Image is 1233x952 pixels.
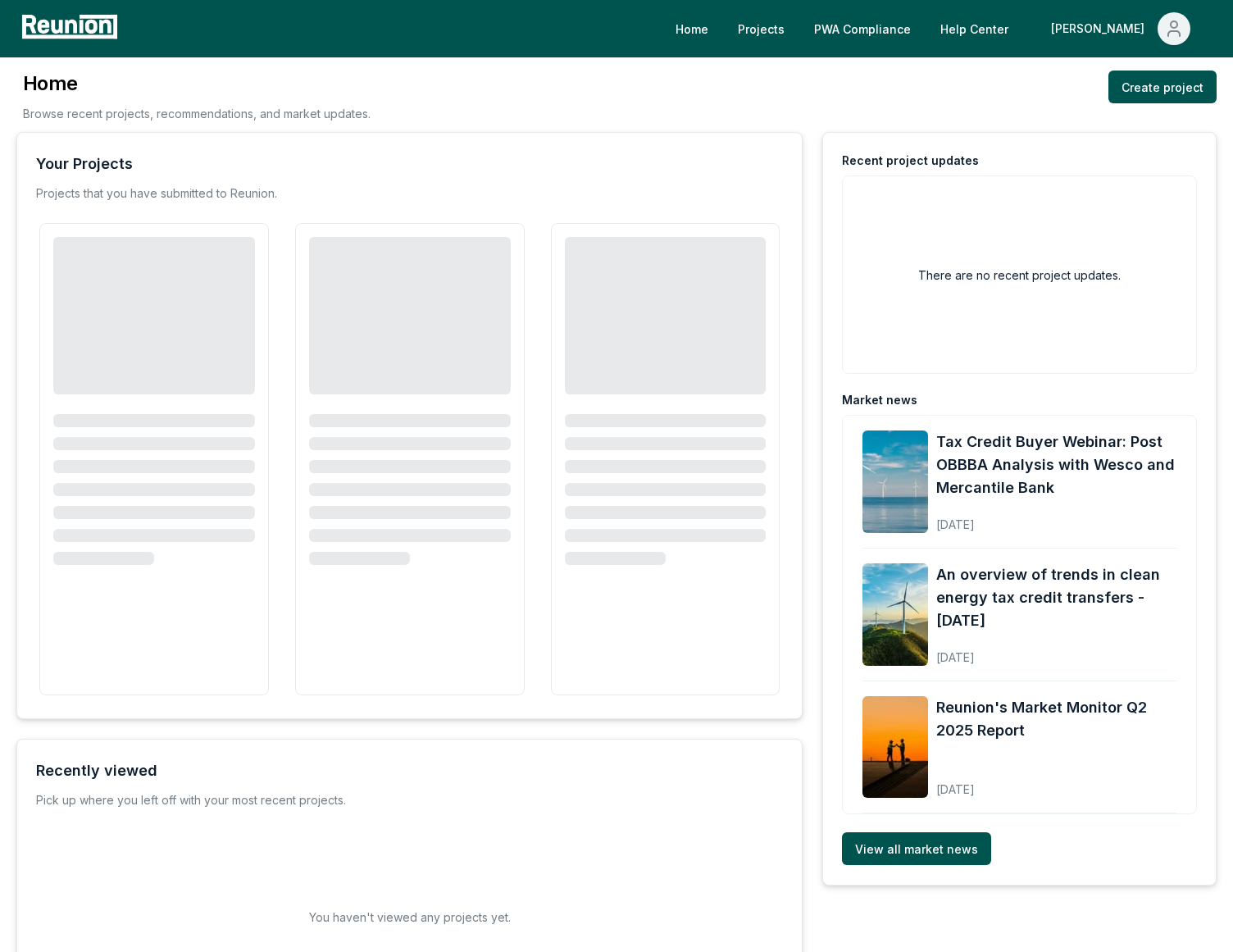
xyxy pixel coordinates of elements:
div: Recent project updates [842,153,979,169]
h2: There are no recent project updates. [918,266,1121,284]
div: [DATE] [936,769,1176,798]
a: Home [662,12,721,45]
div: Market news [842,392,917,408]
div: [DATE] [936,637,1176,666]
a: Projects [725,12,798,45]
p: Browse recent projects, recommendations, and market updates. [23,105,371,122]
div: Your Projects [36,153,133,175]
div: Pick up where you left off with your most recent projects. [36,792,346,809]
nav: Main [662,12,1217,45]
a: PWA Compliance [801,12,924,45]
img: An overview of trends in clean energy tax credit transfers - August 2025 [862,563,928,666]
div: Recently viewed [36,759,157,782]
a: Tax Credit Buyer Webinar: Post OBBBA Analysis with Wesco and Mercantile Bank [936,430,1176,499]
div: [PERSON_NAME] [1051,12,1151,45]
p: Projects that you have submitted to Reunion. [36,185,277,202]
a: View all market news [842,832,991,865]
a: Help Center [927,12,1021,45]
a: An overview of trends in clean energy tax credit transfers - [DATE] [936,563,1176,632]
button: [PERSON_NAME] [1038,12,1203,45]
div: [DATE] [936,504,1176,533]
img: Reunion's Market Monitor Q2 2025 Report [862,696,928,799]
a: Create project [1108,71,1217,103]
img: Tax Credit Buyer Webinar: Post OBBBA Analysis with Wesco and Mercantile Bank [862,430,928,533]
h3: Home [23,71,371,97]
a: Reunion's Market Monitor Q2 2025 Report [936,696,1176,742]
h2: You haven't viewed any projects yet. [309,909,511,926]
